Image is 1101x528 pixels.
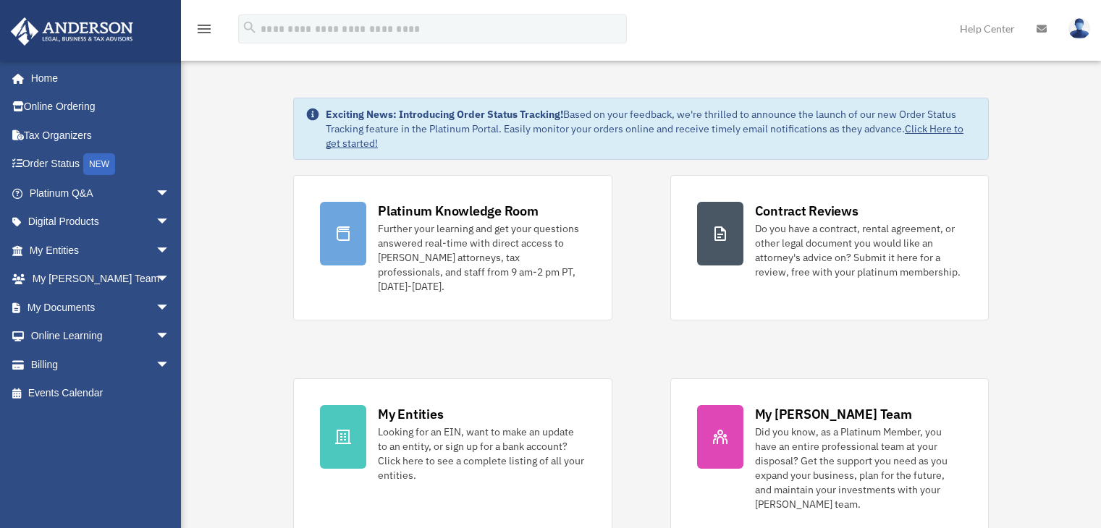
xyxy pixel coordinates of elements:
a: Platinum Knowledge Room Further your learning and get your questions answered real-time with dire... [293,175,612,320]
a: Events Calendar [10,379,192,408]
img: User Pic [1068,18,1090,39]
a: Home [10,64,185,93]
a: Platinum Q&Aarrow_drop_down [10,179,192,208]
span: arrow_drop_down [156,208,185,237]
div: Contract Reviews [755,202,859,220]
span: arrow_drop_down [156,265,185,294]
a: My Entitiesarrow_drop_down [10,236,192,265]
div: Further your learning and get your questions answered real-time with direct access to [PERSON_NAM... [378,221,585,294]
img: Anderson Advisors Platinum Portal [7,17,138,46]
a: Contract Reviews Do you have a contract, rental agreement, or other legal document you would like... [670,175,989,320]
span: arrow_drop_down [156,350,185,380]
a: Digital Productsarrow_drop_down [10,208,192,237]
div: NEW [83,153,115,175]
span: arrow_drop_down [156,236,185,265]
div: Looking for an EIN, want to make an update to an entity, or sign up for a bank account? Click her... [378,425,585,482]
a: Online Learningarrow_drop_down [10,322,192,351]
div: My Entities [378,405,443,423]
i: menu [195,20,213,38]
i: search [242,20,258,35]
div: My [PERSON_NAME] Team [755,405,912,423]
a: My Documentsarrow_drop_down [10,293,192,322]
span: arrow_drop_down [156,179,185,208]
a: Click Here to get started! [326,122,963,150]
div: Platinum Knowledge Room [378,202,539,220]
div: Did you know, as a Platinum Member, you have an entire professional team at your disposal? Get th... [755,425,962,511]
a: Order StatusNEW [10,150,192,179]
a: My [PERSON_NAME] Teamarrow_drop_down [10,265,192,294]
a: Online Ordering [10,93,192,122]
div: Do you have a contract, rental agreement, or other legal document you would like an attorney's ad... [755,221,962,279]
span: arrow_drop_down [156,322,185,352]
a: Tax Organizers [10,121,192,150]
a: Billingarrow_drop_down [10,350,192,379]
span: arrow_drop_down [156,293,185,323]
div: Based on your feedback, we're thrilled to announce the launch of our new Order Status Tracking fe... [326,107,976,150]
a: menu [195,25,213,38]
strong: Exciting News: Introducing Order Status Tracking! [326,108,563,121]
